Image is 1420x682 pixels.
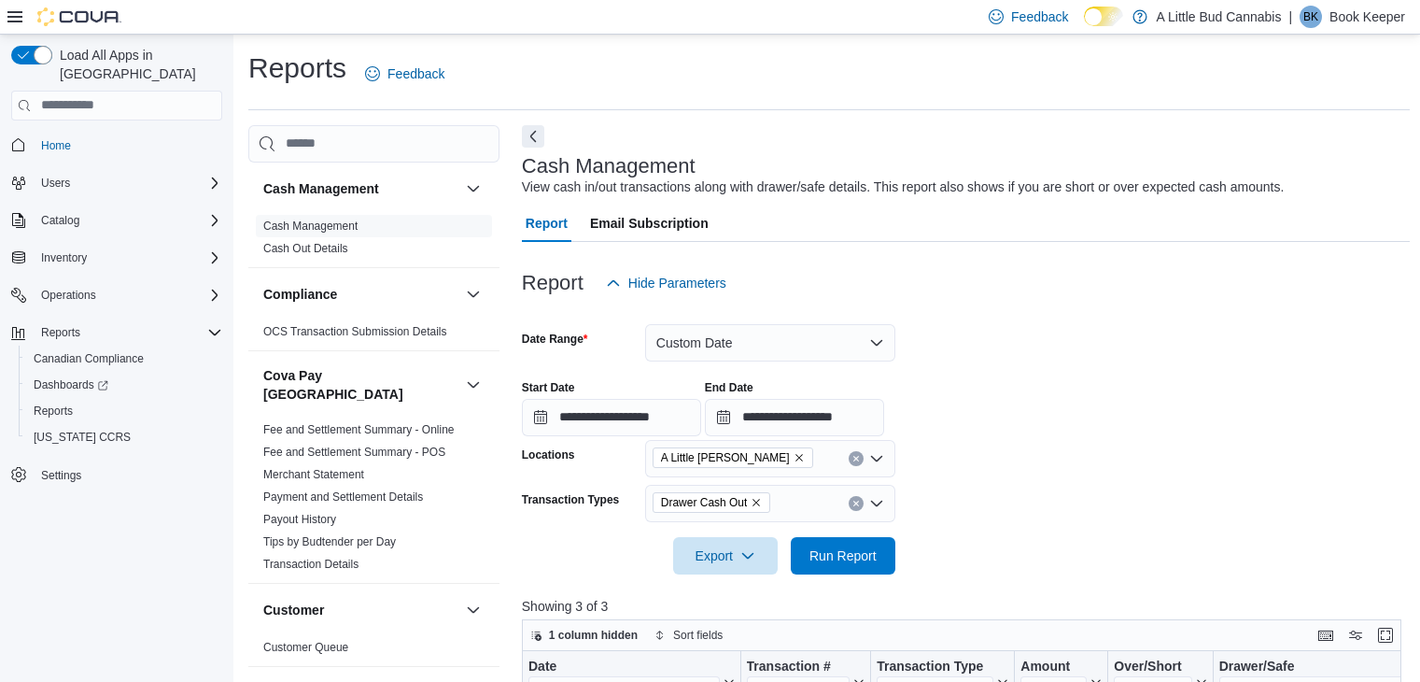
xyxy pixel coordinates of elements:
[34,351,144,366] span: Canadian Compliance
[522,448,575,462] label: Locations
[34,321,88,344] button: Reports
[4,462,230,489] button: Settings
[34,321,222,344] span: Reports
[4,170,230,196] button: Users
[34,377,108,392] span: Dashboards
[794,452,805,463] button: Remove A Little Bud Whistler from selection in this group
[19,398,230,424] button: Reports
[809,547,877,565] span: Run Report
[1288,6,1292,28] p: |
[34,247,94,269] button: Inventory
[248,636,499,666] div: Customer
[358,55,452,92] a: Feedback
[41,325,80,340] span: Reports
[26,348,222,370] span: Canadian Compliance
[263,446,445,459] a: Fee and Settlement Summary - POS
[41,213,79,228] span: Catalog
[263,557,359,572] span: Transaction Details
[34,464,89,487] a: Settings
[661,448,790,467] span: A Little [PERSON_NAME]
[647,624,730,646] button: Sort fields
[528,658,720,675] div: Date
[462,283,485,305] button: Compliance
[248,50,346,87] h1: Reports
[11,124,222,538] nav: Complex example
[1114,658,1191,675] div: Over/Short
[41,288,96,303] span: Operations
[19,346,230,372] button: Canadian Compliance
[522,125,544,148] button: Next
[263,490,423,504] span: Payment and Settlement Details
[751,497,762,508] button: Remove Drawer Cash Out from selection in this group
[26,374,116,396] a: Dashboards
[1084,26,1085,27] span: Dark Mode
[4,320,230,346] button: Reports
[34,209,222,232] span: Catalog
[26,426,138,448] a: [US_STATE] CCRS
[41,250,87,265] span: Inventory
[248,320,499,350] div: Compliance
[522,597,1411,616] p: Showing 3 of 3
[522,272,583,294] h3: Report
[673,628,723,643] span: Sort fields
[34,430,131,445] span: [US_STATE] CCRS
[1374,624,1397,646] button: Enter fullscreen
[653,492,771,513] span: Drawer Cash Out
[661,493,748,512] span: Drawer Cash Out
[1300,6,1322,28] div: Book Keeper
[34,209,87,232] button: Catalog
[590,205,709,242] span: Email Subscription
[263,220,358,233] a: Cash Management
[526,205,568,242] span: Report
[522,332,588,347] label: Date Range
[263,512,336,527] span: Payout History
[1303,6,1318,28] span: BK
[263,324,447,339] span: OCS Transaction Submission Details
[869,451,884,466] button: Open list of options
[263,534,396,549] span: Tips by Budtender per Day
[34,135,78,157] a: Home
[522,178,1285,197] div: View cash in/out transactions along with drawer/safe details. This report also shows if you are s...
[549,628,638,643] span: 1 column hidden
[41,176,70,191] span: Users
[628,274,726,292] span: Hide Parameters
[4,245,230,271] button: Inventory
[263,366,458,404] h3: Cova Pay [GEOGRAPHIC_DATA]
[263,490,423,504] a: Payment and Settlement Details
[263,468,364,481] a: Merchant Statement
[263,601,324,619] h3: Customer
[462,178,485,200] button: Cash Management
[653,448,813,468] span: A Little Bud Whistler
[522,399,701,436] input: Press the down key to open a popover containing a calendar.
[263,285,337,304] h3: Compliance
[263,513,336,526] a: Payout History
[34,134,222,157] span: Home
[19,424,230,450] button: [US_STATE] CCRS
[1084,7,1123,26] input: Dark Mode
[673,537,778,575] button: Export
[1157,6,1282,28] p: A Little Bud Cannabis
[1011,7,1068,26] span: Feedback
[4,132,230,159] button: Home
[869,496,884,511] button: Open list of options
[4,282,230,308] button: Operations
[26,348,151,370] a: Canadian Compliance
[248,215,499,267] div: Cash Management
[52,46,222,83] span: Load All Apps in [GEOGRAPHIC_DATA]
[522,380,575,395] label: Start Date
[34,284,104,306] button: Operations
[263,219,358,234] span: Cash Management
[746,658,850,675] div: Transaction #
[877,658,993,675] div: Transaction Type
[41,138,71,153] span: Home
[645,324,895,362] button: Custom Date
[26,374,222,396] span: Dashboards
[1329,6,1405,28] p: Book Keeper
[462,374,485,396] button: Cova Pay [GEOGRAPHIC_DATA]
[684,537,766,575] span: Export
[1315,624,1337,646] button: Keyboard shortcuts
[263,445,445,460] span: Fee and Settlement Summary - POS
[34,247,222,269] span: Inventory
[263,641,348,654] a: Customer Queue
